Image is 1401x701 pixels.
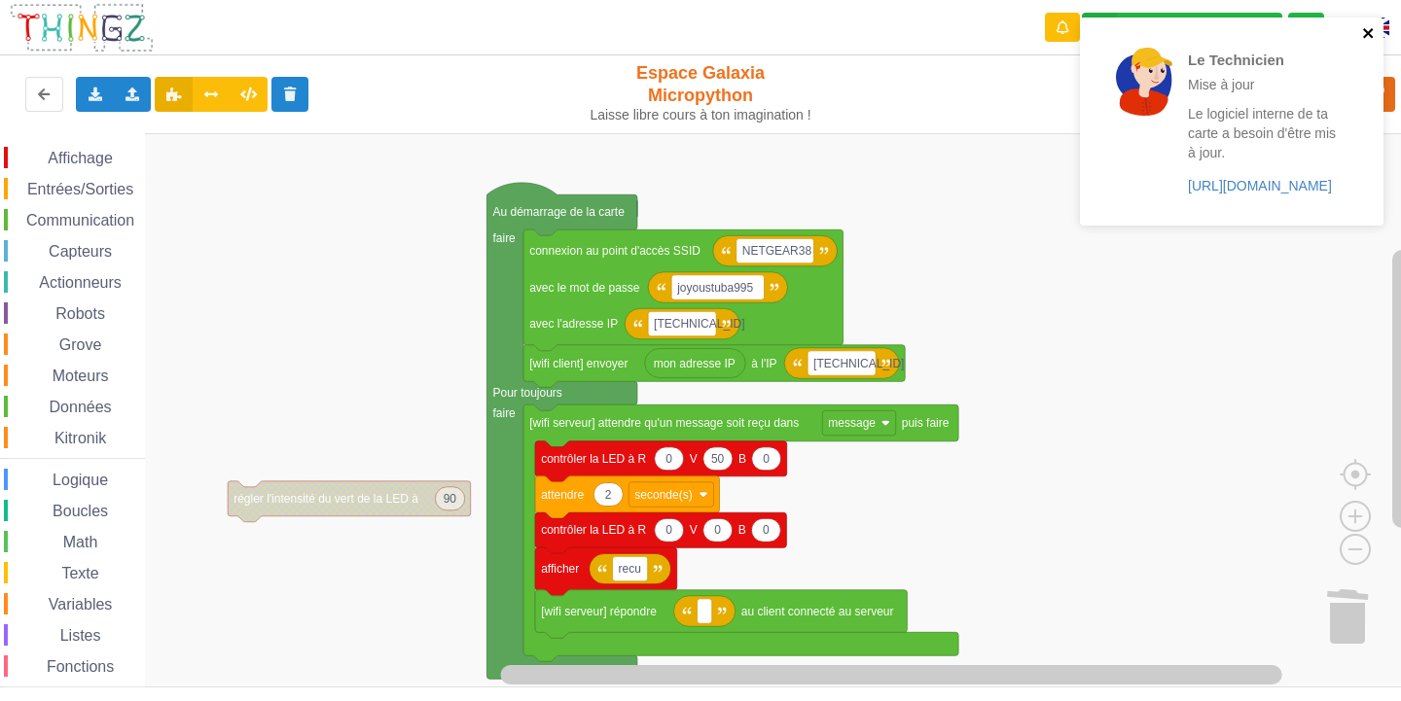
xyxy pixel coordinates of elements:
text: contrôler la LED à R [541,523,646,537]
text: [TECHNICAL_ID] [813,357,904,370]
span: Robots [53,305,108,322]
text: Au démarrage de la carte [492,205,625,219]
text: 2 [605,488,612,502]
text: [wifi client] envoyer [529,357,628,370]
text: message [828,416,876,430]
text: régler l'intensité du vert de la LED à [233,492,418,506]
text: 0 [763,523,770,537]
img: thingz_logo.png [9,2,155,53]
text: faire [492,231,516,245]
span: Listes [57,627,104,644]
div: Ta base fonctionne bien ! [1082,13,1282,43]
div: Espace Galaxia Micropython [582,62,820,123]
p: Le logiciel interne de ta carte a besoin d'être mis à jour. [1188,104,1340,162]
div: Laisse libre cours à ton imagination ! [582,107,820,123]
text: faire [492,406,516,420]
p: Mise à jour [1188,75,1340,94]
a: [URL][DOMAIN_NAME] [1188,178,1332,193]
text: avec le mot de passe [529,281,640,295]
span: Actionneurs [36,274,125,291]
text: recu [618,562,640,576]
text: Pour toujours [492,386,561,400]
text: au client connecté au serveur [741,605,894,618]
span: Affichage [45,150,115,166]
text: B [738,452,746,466]
span: Texte [58,565,101,581]
text: connexion au point d'accès SSID [529,244,700,258]
text: avec l'adresse IP [529,317,618,331]
span: Fonctions [44,658,117,675]
text: [wifi serveur] répondre [541,605,657,618]
p: Le Technicien [1188,50,1340,70]
span: Variables [46,596,116,613]
text: V [690,523,698,537]
text: 0 [714,523,721,537]
text: B [738,523,746,537]
text: contrôler la LED à R [541,452,646,466]
text: [TECHNICAL_ID] [654,317,744,331]
text: puis faire [902,416,950,430]
span: Kitronik [52,430,109,446]
text: seconde(s) [634,488,692,502]
text: attendre [541,488,584,502]
span: Communication [23,212,137,228]
span: Moteurs [50,368,112,384]
text: 90 [444,492,457,506]
text: [wifi serveur] attendre qu'un message soit reçu dans [529,416,799,430]
text: 50 [711,452,725,466]
text: joyoustuba995 [676,281,753,295]
text: à l'IP [751,357,776,370]
text: 0 [665,523,672,537]
span: Données [47,399,115,415]
span: Capteurs [46,243,115,260]
span: Logique [50,472,111,488]
text: mon adresse IP [654,357,736,370]
span: Boucles [50,503,111,519]
button: close [1362,25,1376,44]
text: 0 [763,452,770,466]
text: NETGEAR38 [742,244,812,258]
text: 0 [665,452,672,466]
span: Entrées/Sorties [24,181,136,197]
span: Math [60,534,101,550]
text: V [690,452,698,466]
span: Grove [56,336,105,353]
text: afficher [541,562,579,576]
